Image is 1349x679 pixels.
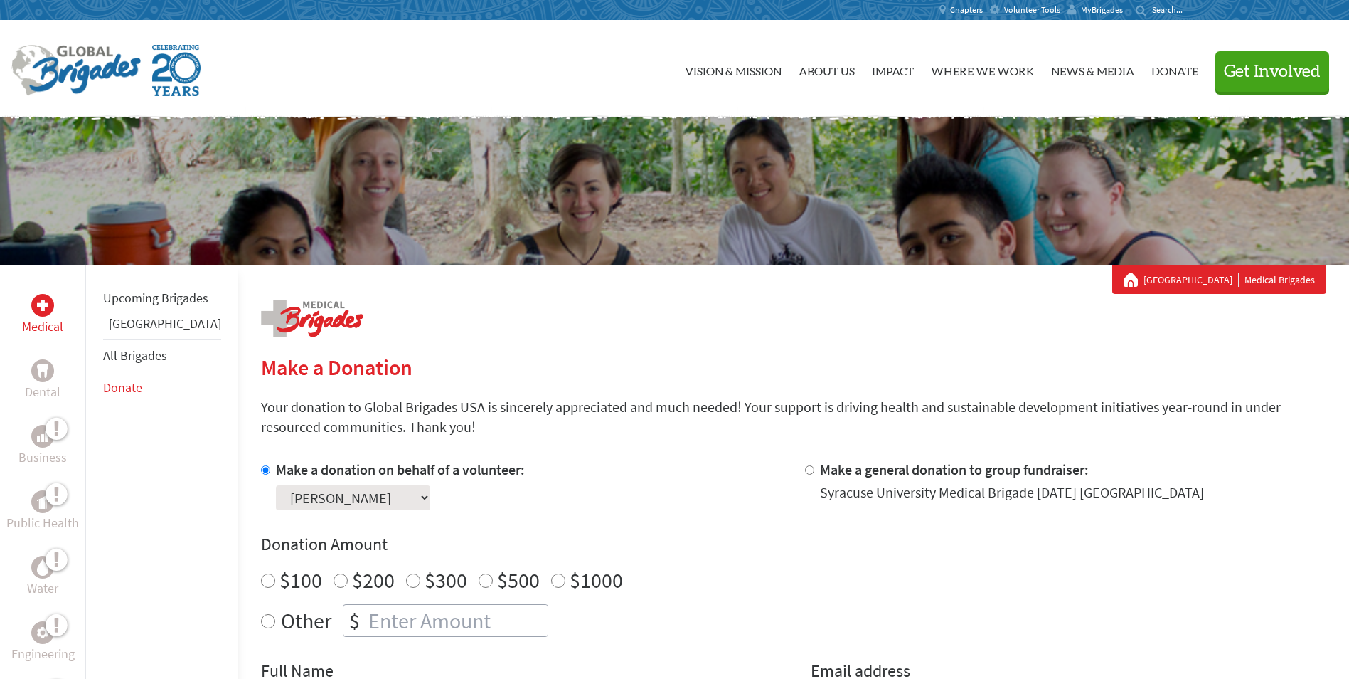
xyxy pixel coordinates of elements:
input: Enter Amount [366,605,548,636]
img: Dental [37,364,48,377]
a: WaterWater [27,556,58,599]
a: MedicalMedical [22,294,63,337]
div: Engineering [31,621,54,644]
div: Medical [31,294,54,317]
a: Impact [872,32,914,106]
img: Medical [37,300,48,311]
p: Public Health [6,513,79,533]
button: Get Involved [1215,51,1329,92]
a: Vision & Mission [685,32,782,106]
img: Public Health [37,495,48,509]
a: DentalDental [25,359,60,402]
a: EngineeringEngineering [11,621,75,664]
a: News & Media [1051,32,1134,106]
input: Search... [1152,4,1193,15]
label: Make a general donation to group fundraiser: [820,460,1089,478]
a: [GEOGRAPHIC_DATA] [1143,273,1239,287]
img: logo-medical.png [261,300,363,337]
img: Water [37,559,48,575]
div: Water [31,556,54,579]
span: Chapters [950,4,983,16]
label: Make a donation on behalf of a volunteer: [276,460,525,478]
a: Upcoming Brigades [103,290,208,306]
label: Other [281,604,331,637]
a: Donate [103,379,142,396]
label: $100 [279,567,322,594]
a: All Brigades [103,347,167,364]
div: $ [343,605,366,636]
li: Donate [103,372,221,404]
span: Get Involved [1224,63,1321,80]
div: Syracuse University Medical Brigade [DATE] [GEOGRAPHIC_DATA] [820,483,1204,502]
p: Medical [22,317,63,337]
p: Business [18,448,67,468]
a: BusinessBusiness [18,425,67,468]
a: About Us [799,32,855,106]
li: Panama [103,314,221,339]
a: Where We Work [931,32,1034,106]
a: [GEOGRAPHIC_DATA] [109,315,221,332]
h2: Make a Donation [261,354,1326,380]
a: Public HealthPublic Health [6,490,79,533]
p: Water [27,579,58,599]
div: Medical Brigades [1124,273,1315,287]
h4: Donation Amount [261,533,1326,556]
label: $1000 [570,567,623,594]
img: Global Brigades Logo [11,45,141,96]
label: $300 [425,567,467,594]
span: MyBrigades [1081,4,1123,16]
li: Upcoming Brigades [103,283,221,314]
li: All Brigades [103,339,221,372]
img: Engineering [37,627,48,638]
img: Business [37,431,48,442]
label: $200 [352,567,395,594]
p: Engineering [11,644,75,664]
p: Your donation to Global Brigades USA is sincerely appreciated and much needed! Your support is dr... [261,397,1326,437]
label: $500 [497,567,540,594]
div: Dental [31,359,54,382]
div: Business [31,425,54,448]
a: Donate [1151,32,1198,106]
span: Volunteer Tools [1004,4,1060,16]
img: Global Brigades Celebrating 20 Years [152,45,201,96]
p: Dental [25,382,60,402]
div: Public Health [31,490,54,513]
